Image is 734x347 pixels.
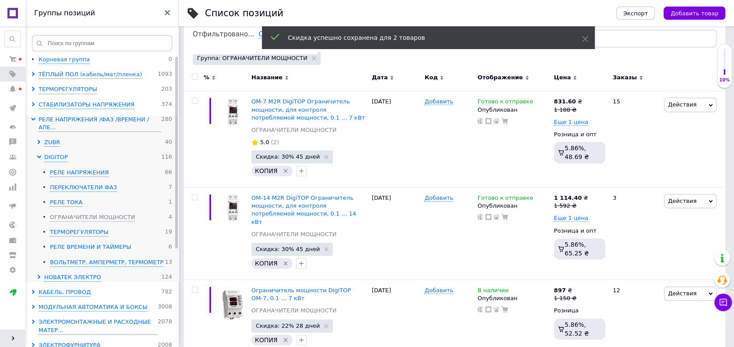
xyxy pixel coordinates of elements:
[554,227,605,235] div: Розница и опт
[668,101,696,108] span: Действия
[477,195,533,204] span: Готово к отправке
[554,195,582,201] b: 1 114.40
[424,74,438,81] span: Код
[554,119,588,126] span: Еще 1 цена
[169,198,172,207] span: 1
[623,10,648,17] span: Экспорт
[169,184,172,192] span: 7
[554,106,582,114] div: 1 188 ₴
[251,230,336,238] a: ОГРАНАЧИТЕЛИ МОЩНОСТИ
[204,74,209,81] span: %
[219,194,247,222] img: ОМ-14 M2R DigiTOP Ограничитель мощности, для контроля потребляемой мощности, 0.1 … 14 кВт
[554,98,582,106] div: ₴
[616,7,655,20] button: Экспорт
[607,91,662,188] div: 15
[607,187,662,280] div: 3
[161,153,172,162] span: 116
[477,287,508,296] span: В наличии
[370,187,423,280] div: [DATE]
[714,294,732,311] button: Чат с покупателем
[271,139,279,145] span: (2)
[39,101,134,109] div: СТАБИЛИЗАТОРЫ НАПРЯЖЕНИЯ
[165,228,172,237] span: 19
[424,195,453,202] span: Добавить
[39,71,142,79] div: ТЁПЛЫЙ ПОЛ (кабель/мат/пленка)
[372,74,388,81] span: Дата
[251,287,351,301] a: Ограничитель мощности DigiTOP ОМ-7, 0.1 … 7 кВт
[554,202,588,210] div: 1 592 ₴
[169,56,172,64] span: 0
[50,228,109,237] div: ТЕРМОРЕГУЛЯТОРЫ
[565,241,589,257] span: 5.86%, 65.25 ₴
[255,336,278,343] span: КОПИЯ
[477,106,549,114] div: Опубликован
[39,116,161,132] div: РЕЛЕ НАПРЯЖЕНИЯ /ФАЗ /ВРЕМЕНИ /АПЕ...
[32,35,172,51] input: Поиск по группам
[256,323,320,329] span: Скидка: 22% 28 дней
[161,116,172,132] span: 280
[477,98,533,107] span: Готово к отправке
[260,139,269,145] span: 5.0
[50,213,135,222] div: ОГРАНАЧИТЕЛИ МОЩНОСТИ
[282,167,289,174] svg: Удалить метку
[219,98,247,126] img: ОМ-7 M2R DigiTOP Ограничитель мощности, для контроля потребляемой мощности, 0.1 … 7 кВт
[565,145,589,160] span: 5.86%, 48.69 ₴
[39,318,158,334] div: ЭЛЕКТРОМОНТАЖНЫЕ И РАСХОДНЫЕ МАТЕР...
[161,288,172,297] span: 782
[251,98,365,120] a: ОМ-7 M2R DigiTOP Ограничитель мощности, для контроля потребляемой мощности, 0.1 … 7 кВт
[165,258,172,267] span: 13
[288,33,560,42] div: Скидка успешно сохранена для 2 товаров
[282,336,289,343] svg: Удалить метку
[39,85,97,94] div: ТЕРМОРЕГУЛЯТОРЫ
[251,195,356,225] span: ОМ-14 M2R DigiTOP Ограничитель мощности, для контроля потребляемой мощности, 0.1 … 14 кВт
[251,74,282,81] span: Название
[256,246,320,252] span: Скидка: 30% 45 дней
[554,287,566,294] b: 897
[477,74,522,81] span: Отображение
[554,194,588,202] div: ₴
[251,126,336,134] a: ОГРАНАЧИТЕЛИ МОЩНОСТИ
[205,9,283,18] div: Список позиций
[256,154,320,159] span: Скидка: 30% 45 дней
[663,7,725,20] button: Добавить товар
[39,288,91,297] div: КАБЕЛЬ, ПРОВОД
[477,294,549,302] div: Опубликован
[554,74,571,81] span: Цена
[193,30,254,38] span: Отфильтровано...
[565,321,589,337] span: 5.86%, 52.52 ₴
[158,71,172,79] span: 1093
[255,167,278,174] span: КОПИЯ
[50,258,163,267] div: ВОЛЬТМЕТР, АМПЕРМЕТР, ТЕРМОМЕТР
[554,215,588,222] span: Еще 1 цена
[44,138,60,147] div: ZUBR
[161,273,172,282] span: 124
[158,303,172,312] span: 3008
[197,54,307,62] span: Группа: ОГРАНАЧИТЕЛИ МОЩНОСТИ
[50,184,117,192] div: ПЕРЕКЛЮЧАТЕЛИ ФАЗ
[165,169,172,177] span: 66
[370,91,423,188] div: [DATE]
[165,138,172,147] span: 40
[554,131,605,138] div: Розница и опт
[169,213,172,222] span: 4
[161,101,172,109] span: 374
[50,198,82,207] div: РЕЛЕ ТОКА
[258,30,295,39] span: Сохранить
[161,85,172,94] span: 203
[158,318,172,334] span: 2078
[169,243,172,251] span: 6
[251,307,336,315] a: ОГРАНАЧИТЕЛИ МОЩНОСТИ
[39,303,148,312] div: МОДУЛЬНАЯ АВТОМАТИКА И БОКСЫ
[668,290,696,297] span: Действия
[50,169,109,177] div: РЕЛЕ НАПРЯЖЕНИЯ
[554,287,576,294] div: ₴
[477,202,549,210] div: Опубликован
[717,77,731,83] div: 10%
[554,294,576,302] div: 1 150 ₴
[424,98,453,105] span: Добавить
[613,74,637,81] span: Заказы
[50,243,131,251] div: РЕЛЕ ВРЕМЕНИ И ТАЙМЕРЫ
[282,260,289,267] svg: Удалить метку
